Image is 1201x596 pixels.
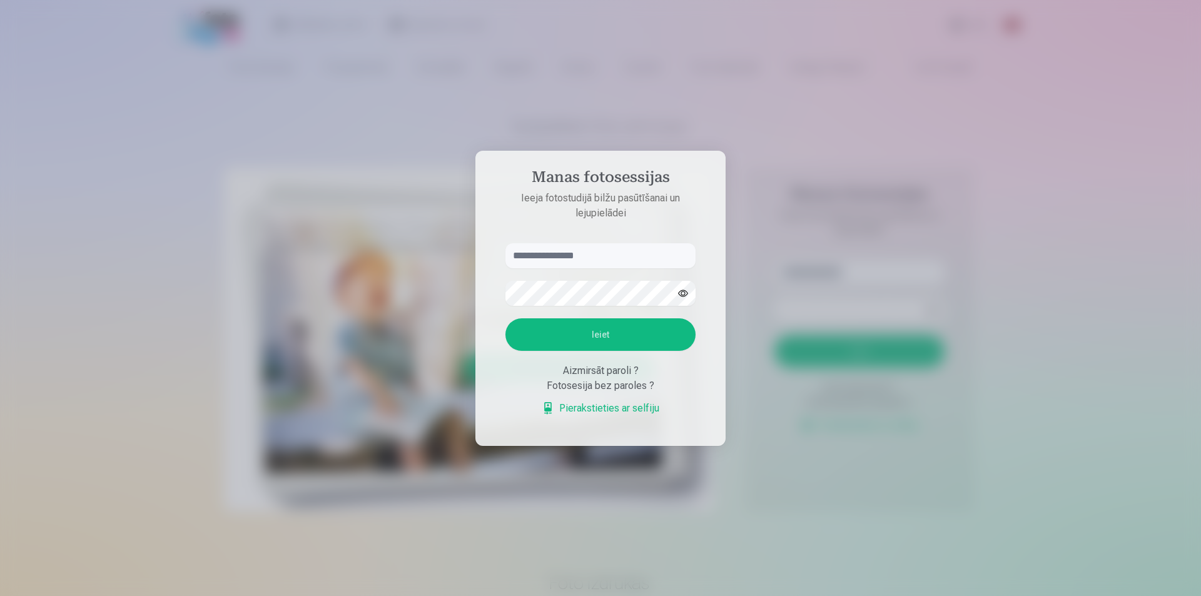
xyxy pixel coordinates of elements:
[493,168,708,191] h4: Manas fotosessijas
[505,363,696,378] div: Aizmirsāt paroli ?
[493,191,708,221] p: Ieeja fotostudijā bilžu pasūtīšanai un lejupielādei
[505,378,696,393] div: Fotosesija bez paroles ?
[505,318,696,351] button: Ieiet
[542,401,659,416] a: Pierakstieties ar selfiju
